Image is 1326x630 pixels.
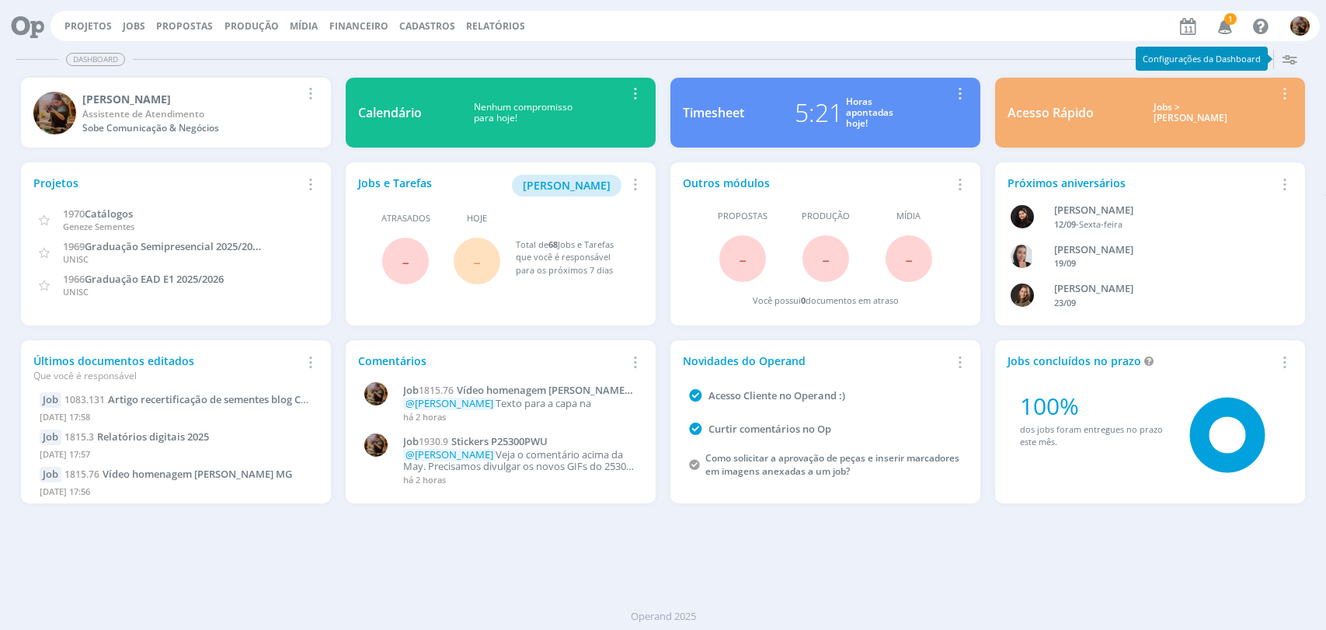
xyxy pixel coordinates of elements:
[1020,388,1168,423] div: 100%
[801,294,806,306] span: 0
[63,206,133,221] a: 1970Catálogos
[151,20,218,33] button: Propostas
[358,175,625,197] div: Jobs e Tarefas
[822,242,830,275] span: -
[63,239,85,253] span: 1969
[156,19,213,33] span: Propostas
[63,207,85,221] span: 1970
[85,238,263,253] span: Graduação Semipresencial 2025/2026
[512,177,621,192] a: [PERSON_NAME]
[466,19,525,33] a: Relatórios
[670,78,980,148] a: Timesheet5:21Horasapontadashoje!
[82,91,300,107] div: Amanda Rodrigues
[718,210,767,223] span: Propostas
[451,434,548,448] span: Stickers P25300PWU
[1105,102,1274,124] div: Jobs > [PERSON_NAME]
[683,103,744,122] div: Timesheet
[64,430,94,444] span: 1815.3
[85,272,224,286] span: Graduação EAD E1 2025/2026
[290,19,318,33] a: Mídia
[358,353,625,369] div: Comentários
[802,210,850,223] span: Produção
[1208,12,1240,40] button: 1
[548,238,558,250] span: 68
[683,175,949,191] div: Outros módulos
[1054,218,1076,230] span: 12/09
[123,19,145,33] a: Jobs
[329,19,388,33] a: Financeiro
[708,422,831,436] a: Curtir comentários no Op
[467,212,487,225] span: Hoje
[402,244,409,277] span: -
[516,238,628,277] div: Total de Jobs e Tarefas que você é responsável para os próximos 7 dias
[63,271,224,286] a: 1966Graduação EAD E1 2025/2026
[1290,16,1310,36] img: A
[103,467,292,481] span: Vídeo homenagem Dimas Lavras MG
[1011,284,1034,307] img: J
[40,392,61,408] div: Job
[399,19,455,33] span: Cadastros
[1054,203,1272,218] div: Luana da Silva de Andrade
[63,238,263,253] a: 1969Graduação Semipresencial 2025/2026
[220,20,284,33] button: Produção
[64,430,209,444] a: 1815.3Relatórios digitais 2025
[403,383,628,409] span: Vídeo homenagem Dimas Lavras MG
[33,175,300,191] div: Projetos
[82,121,300,135] div: Sobe Comunicação & Negócios
[473,244,481,277] span: -
[403,449,635,473] p: Veja o comentário acima da May. Precisamos divulgar os novos GIFs do 25300. Pode dar início na re...
[419,435,448,448] span: 1930.9
[403,398,635,410] p: Texto para a capa na
[364,433,388,457] img: A
[1289,12,1310,40] button: A
[33,92,76,134] img: A
[395,20,460,33] button: Cadastros
[708,388,845,402] a: Acesso Cliente no Operand :)
[40,482,312,505] div: [DATE] 17:56
[1011,245,1034,268] img: C
[60,20,117,33] button: Projetos
[285,20,322,33] button: Mídia
[523,178,611,193] span: [PERSON_NAME]
[461,20,530,33] button: Relatórios
[224,19,279,33] a: Produção
[403,474,446,486] span: há 2 horas
[1079,218,1122,230] span: Sexta-feira
[683,353,949,369] div: Novidades do Operand
[705,451,959,478] a: Como solicitar a aprovação de peças e inserir marcadores em imagens anexadas a um job?
[405,396,493,410] span: @[PERSON_NAME]
[422,102,625,124] div: Nenhum compromisso para hoje!
[1136,47,1268,71] div: Configurações da Dashboard
[64,19,112,33] a: Projetos
[846,96,893,130] div: Horas apontadas hoje!
[63,253,89,265] span: UNISC
[21,78,331,148] a: A[PERSON_NAME]Assistente de AtendimentoSobe Comunicação & Negócios
[108,392,332,406] span: Artigo recertificação de sementes blog Corteva
[33,353,300,383] div: Últimos documentos editados
[64,468,99,481] span: 1815.76
[403,385,635,397] a: Job1815.76Vídeo homenagem [PERSON_NAME] MG
[419,384,454,397] span: 1815.76
[1011,205,1034,228] img: L
[753,294,899,308] div: Você possui documentos em atraso
[1054,242,1272,258] div: Caroline Fagundes Pieczarka
[1008,353,1274,369] div: Jobs concluídos no prazo
[64,393,105,406] span: 1083.131
[1020,423,1168,449] div: dos jobs foram entregues no prazo este mês.
[405,447,493,461] span: @[PERSON_NAME]
[64,392,332,406] a: 1083.131Artigo recertificação de sementes blog Corteva
[905,242,913,275] span: -
[63,286,89,298] span: UNISC
[82,107,300,121] div: Assistente de Atendimento
[66,53,125,66] span: Dashboard
[512,175,621,197] button: [PERSON_NAME]
[40,445,312,468] div: [DATE] 17:57
[358,103,422,122] div: Calendário
[381,212,430,225] span: Atrasados
[1054,257,1076,269] span: 19/09
[63,221,134,232] span: Geneze Sementes
[795,94,843,131] div: 5:21
[325,20,393,33] button: Financeiro
[739,242,747,275] span: -
[63,272,85,286] span: 1966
